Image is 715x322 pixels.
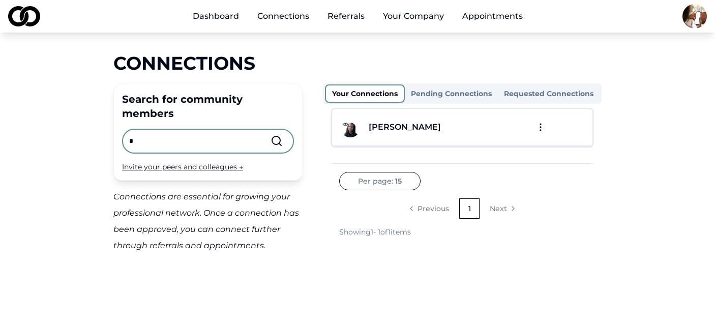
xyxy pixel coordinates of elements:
img: fc566690-cf65-45d8-a465-1d4f683599e2-basimCC1-profile_picture.png [340,117,361,137]
img: logo [8,6,40,26]
a: 1 [459,198,480,219]
a: [PERSON_NAME] [361,121,441,133]
div: [PERSON_NAME] [369,121,441,133]
a: Connections [249,6,317,26]
div: Connections are essential for growing your professional network. Once a connection has been appro... [113,189,303,254]
button: Your Connections [325,84,405,103]
div: Connections [113,53,602,73]
button: Per page:15 [339,172,421,190]
a: Referrals [319,6,373,26]
button: Your Company [375,6,452,26]
span: 15 [395,176,402,186]
a: Dashboard [185,6,247,26]
div: Showing 1 - 1 of 1 items [339,227,411,237]
div: Search for community members [122,92,294,121]
div: Invite your peers and colleagues → [122,162,294,172]
nav: Main [185,6,531,26]
nav: pagination [339,198,585,219]
button: Requested Connections [498,85,600,102]
a: Appointments [454,6,531,26]
img: 536b56b0-0780-4c34-99f1-32bccf700ab4-phone-profile_picture.png [682,4,707,28]
button: Pending Connections [405,85,498,102]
